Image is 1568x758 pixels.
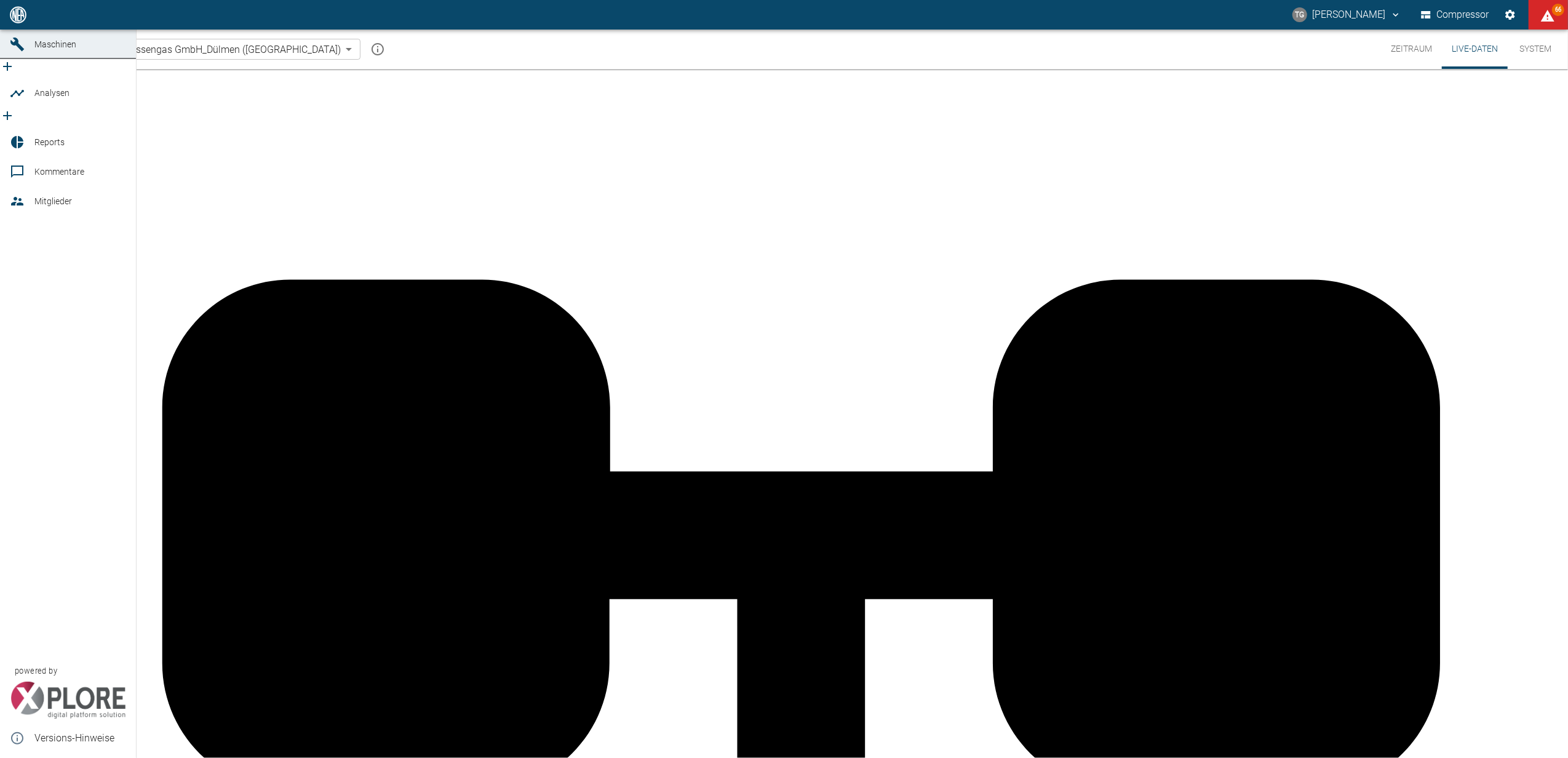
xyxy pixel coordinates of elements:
[15,665,57,677] span: powered by
[365,37,390,62] button: mission info
[1552,4,1564,16] span: 66
[1381,30,1442,69] button: Zeitraum
[34,88,70,98] span: Analysen
[1442,30,1508,69] button: Live-Daten
[34,731,126,746] span: Versions-Hinweise
[1508,30,1563,69] button: System
[1291,4,1403,26] button: thomas.gregoir@neuman-esser.com
[1292,7,1307,22] div: TG
[1419,4,1492,26] button: Compressor
[34,137,65,147] span: Reports
[65,42,341,57] span: 909000631_Thyssengas GmbH_Dülmen ([GEOGRAPHIC_DATA])
[46,42,341,57] a: 909000631_Thyssengas GmbH_Dülmen ([GEOGRAPHIC_DATA])
[10,682,126,719] img: Xplore Logo
[34,167,84,177] span: Kommentare
[34,39,76,49] span: Maschinen
[34,196,72,206] span: Mitglieder
[9,6,28,23] img: logo
[1499,4,1521,26] button: Einstellungen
